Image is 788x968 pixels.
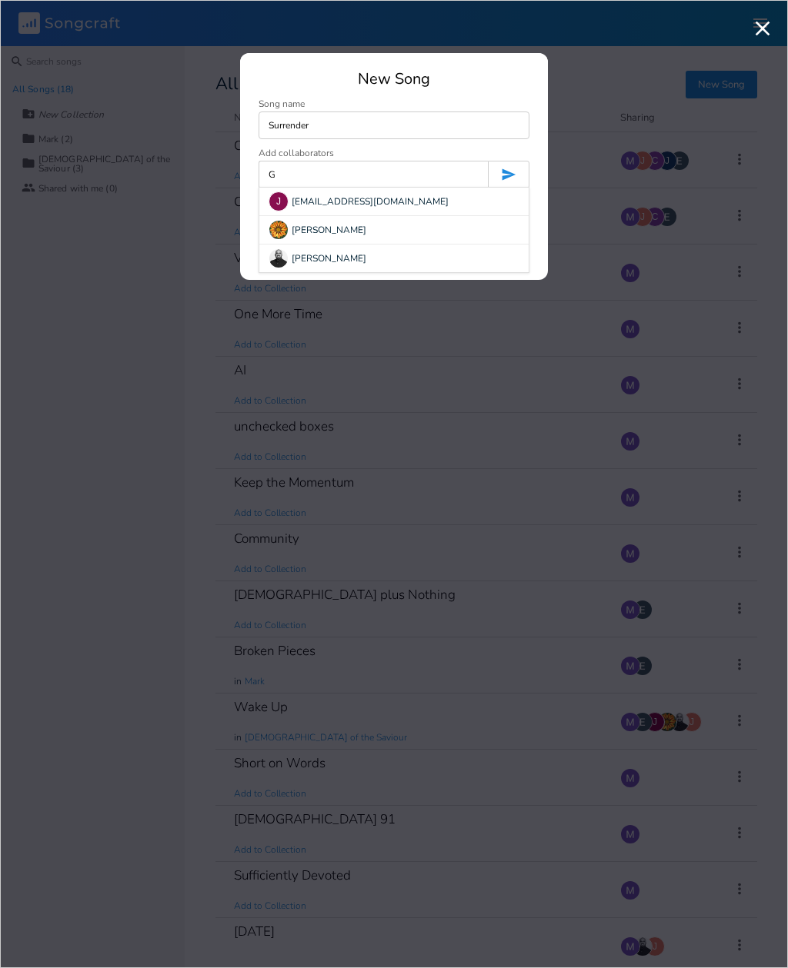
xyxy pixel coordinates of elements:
[269,191,289,211] div: jimd
[259,188,529,215] div: [EMAIL_ADDRESS][DOMAIN_NAME]
[259,161,488,188] input: Enter collaborator email
[269,220,289,240] img: Tara Leamon
[488,161,529,188] button: Invite
[259,148,334,158] div: Add collaborators
[259,72,529,87] div: New Song
[259,99,529,108] div: Song name
[269,248,289,268] img: Thomas Jacob
[259,111,529,139] input: Enter song name
[259,216,529,244] div: [PERSON_NAME]
[259,244,529,272] div: [PERSON_NAME]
